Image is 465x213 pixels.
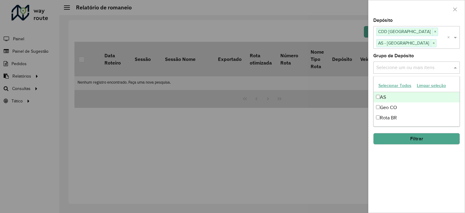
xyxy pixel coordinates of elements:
span: AS - [GEOGRAPHIC_DATA] [377,39,431,47]
ng-dropdown-panel: Options list [373,76,460,127]
span: × [432,28,438,35]
label: Grupo de Depósito [373,52,414,59]
button: Selecionar Todos [376,81,414,90]
label: Depósito [373,17,393,24]
button: Filtrar [373,133,460,145]
span: × [431,40,436,47]
span: CDD [GEOGRAPHIC_DATA] [377,28,432,35]
div: Rota BR [374,113,460,123]
button: Limpar seleção [414,81,449,90]
span: Clear all [447,34,452,41]
div: Geo CO [374,102,460,113]
div: AS [374,92,460,102]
